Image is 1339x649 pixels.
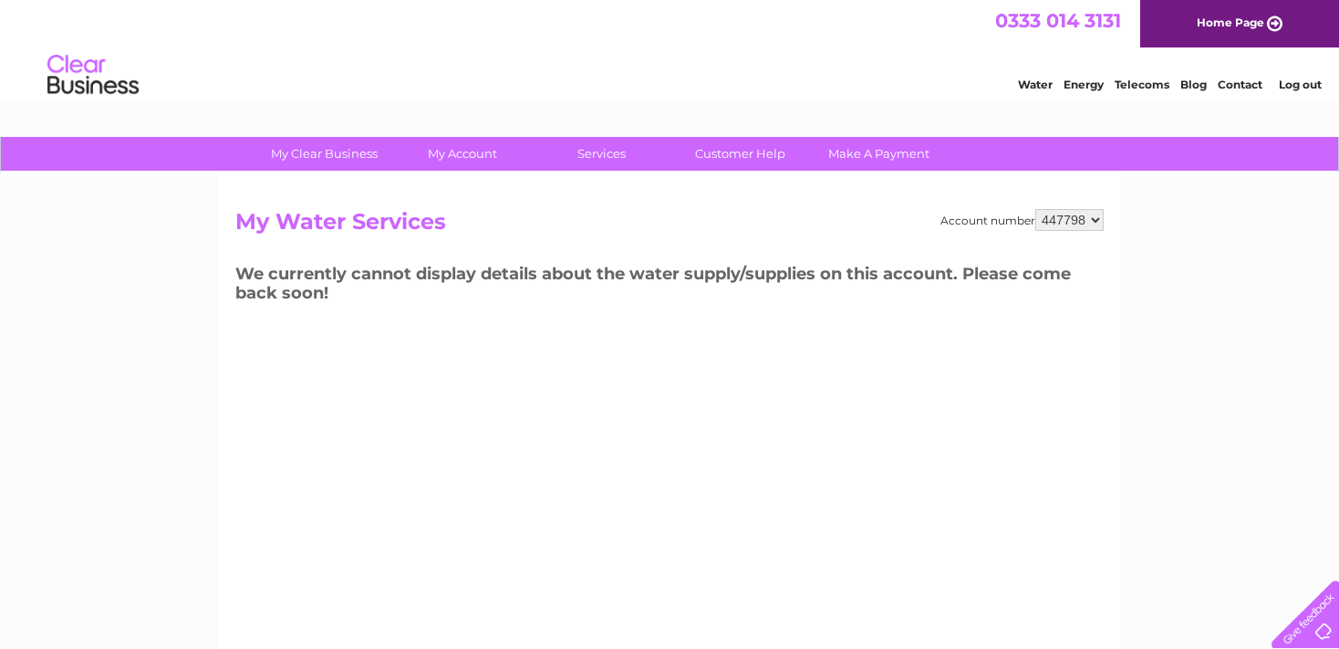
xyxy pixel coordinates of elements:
[235,209,1104,244] h2: My Water Services
[526,137,677,171] a: Services
[995,9,1121,32] a: 0333 014 3131
[1064,78,1104,91] a: Energy
[388,137,538,171] a: My Account
[1180,78,1207,91] a: Blog
[1018,78,1053,91] a: Water
[1218,78,1262,91] a: Contact
[47,47,140,103] img: logo.png
[665,137,815,171] a: Customer Help
[1115,78,1169,91] a: Telecoms
[804,137,954,171] a: Make A Payment
[249,137,400,171] a: My Clear Business
[235,261,1104,311] h3: We currently cannot display details about the water supply/supplies on this account. Please come ...
[940,209,1104,231] div: Account number
[240,10,1102,89] div: Clear Business is a trading name of Verastar Limited (registered in [GEOGRAPHIC_DATA] No. 3667643...
[1279,78,1322,91] a: Log out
